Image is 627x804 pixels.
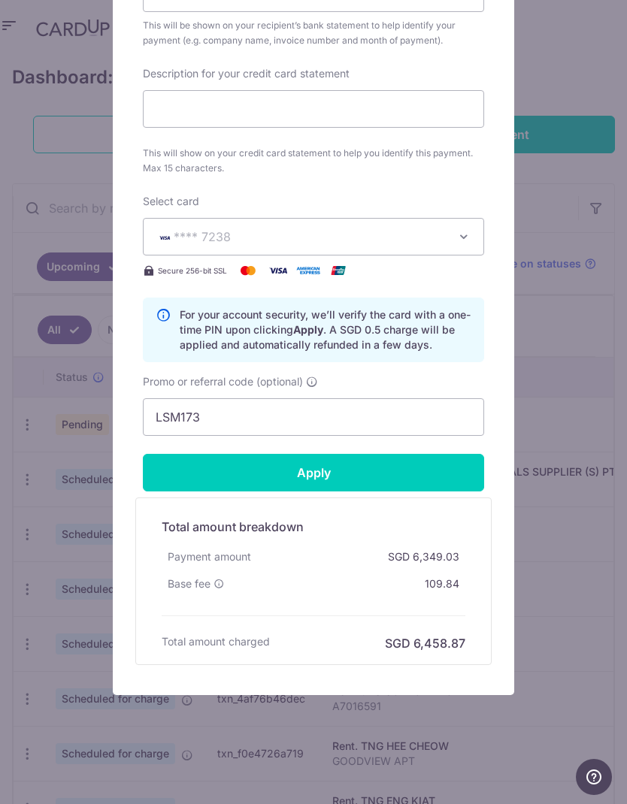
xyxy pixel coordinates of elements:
span: This will show on your credit card statement to help you identify this payment. Max 15 characters. [143,146,484,176]
input: Apply [143,454,484,491]
label: Description for your credit card statement [143,66,350,81]
b: Apply [293,323,323,336]
img: American Express [293,261,323,280]
span: Secure 256-bit SSL [158,264,227,277]
p: For your account security, we’ll verify the card with a one-time PIN upon clicking . A SGD 0.5 ch... [180,307,471,352]
div: 109.84 [419,570,465,597]
label: Select card [143,194,199,209]
span: Base fee [168,576,211,591]
h6: SGD 6,458.87 [385,634,465,652]
img: Mastercard [233,261,263,280]
iframe: Opens a widget where you can find more information [576,759,612,796]
h6: Total amount charged [162,634,270,649]
div: Payment amount [162,543,257,570]
span: Promo or referral code (optional) [143,374,303,389]
img: VISA [156,232,174,243]
img: UnionPay [323,261,353,280]
img: Visa [263,261,293,280]
h5: Total amount breakdown [162,518,465,536]
div: SGD 6,349.03 [382,543,465,570]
